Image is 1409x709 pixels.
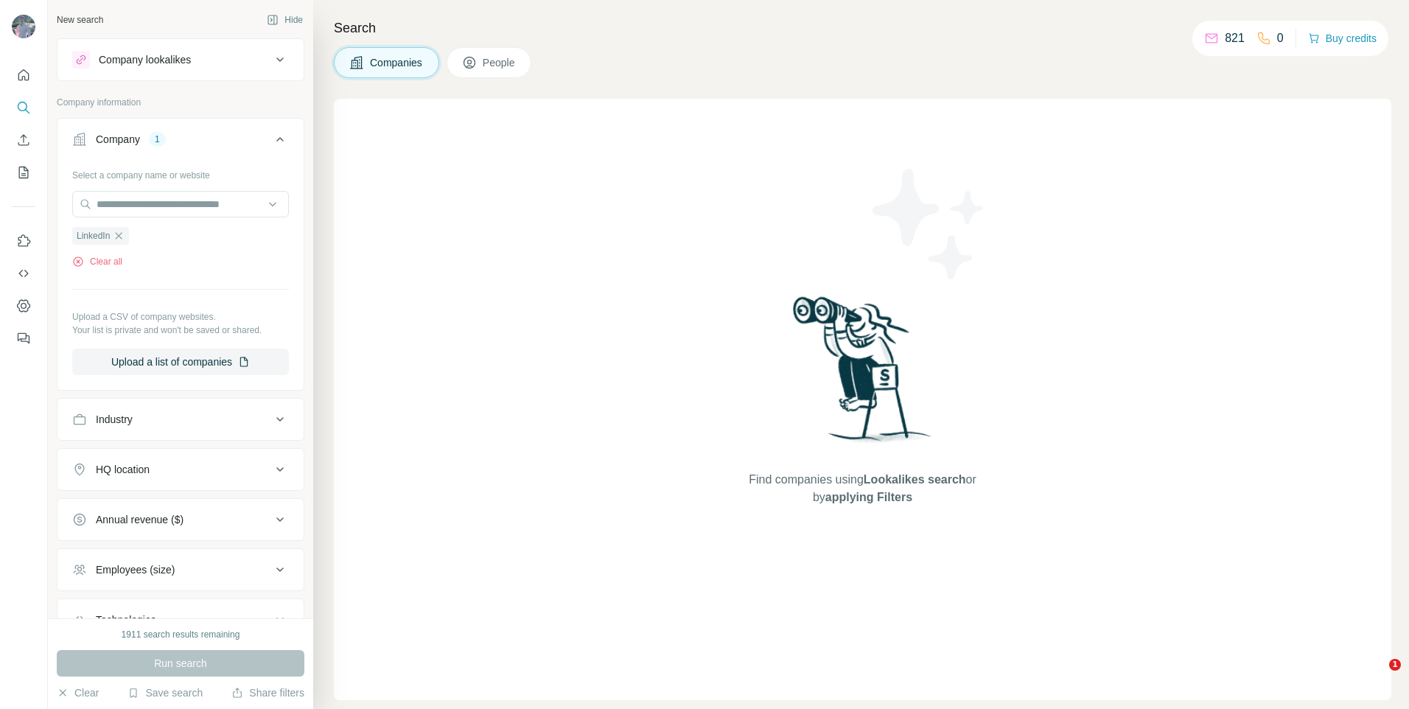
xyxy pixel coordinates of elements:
[57,685,99,700] button: Clear
[334,18,1391,38] h4: Search
[256,9,313,31] button: Hide
[1389,659,1401,671] span: 1
[483,55,517,70] span: People
[12,228,35,254] button: Use Surfe on LinkedIn
[99,52,191,67] div: Company lookalikes
[57,452,304,487] button: HQ location
[57,13,103,27] div: New search
[863,158,996,290] img: Surfe Illustration - Stars
[57,502,304,537] button: Annual revenue ($)
[57,602,304,638] button: Technologies
[12,94,35,121] button: Search
[96,462,150,477] div: HQ location
[72,310,289,324] p: Upload a CSV of company websites.
[122,628,240,641] div: 1911 search results remaining
[57,402,304,437] button: Industry
[57,42,304,77] button: Company lookalikes
[825,491,912,503] span: applying Filters
[12,127,35,153] button: Enrich CSV
[12,159,35,186] button: My lists
[1308,28,1377,49] button: Buy credits
[786,293,940,457] img: Surfe Illustration - Woman searching with binoculars
[12,62,35,88] button: Quick start
[149,133,166,146] div: 1
[12,260,35,287] button: Use Surfe API
[744,471,980,506] span: Find companies using or by
[77,229,110,242] span: LinkedIn
[12,325,35,352] button: Feedback
[1359,659,1394,694] iframe: Intercom live chat
[127,685,203,700] button: Save search
[96,412,133,427] div: Industry
[96,512,183,527] div: Annual revenue ($)
[72,255,122,268] button: Clear all
[72,349,289,375] button: Upload a list of companies
[12,15,35,38] img: Avatar
[57,96,304,109] p: Company information
[1225,29,1245,47] p: 821
[12,293,35,319] button: Dashboard
[1277,29,1284,47] p: 0
[864,473,966,486] span: Lookalikes search
[72,163,289,182] div: Select a company name or website
[72,324,289,337] p: Your list is private and won't be saved or shared.
[96,562,175,577] div: Employees (size)
[57,552,304,587] button: Employees (size)
[57,122,304,163] button: Company1
[96,132,140,147] div: Company
[96,612,156,627] div: Technologies
[231,685,304,700] button: Share filters
[370,55,424,70] span: Companies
